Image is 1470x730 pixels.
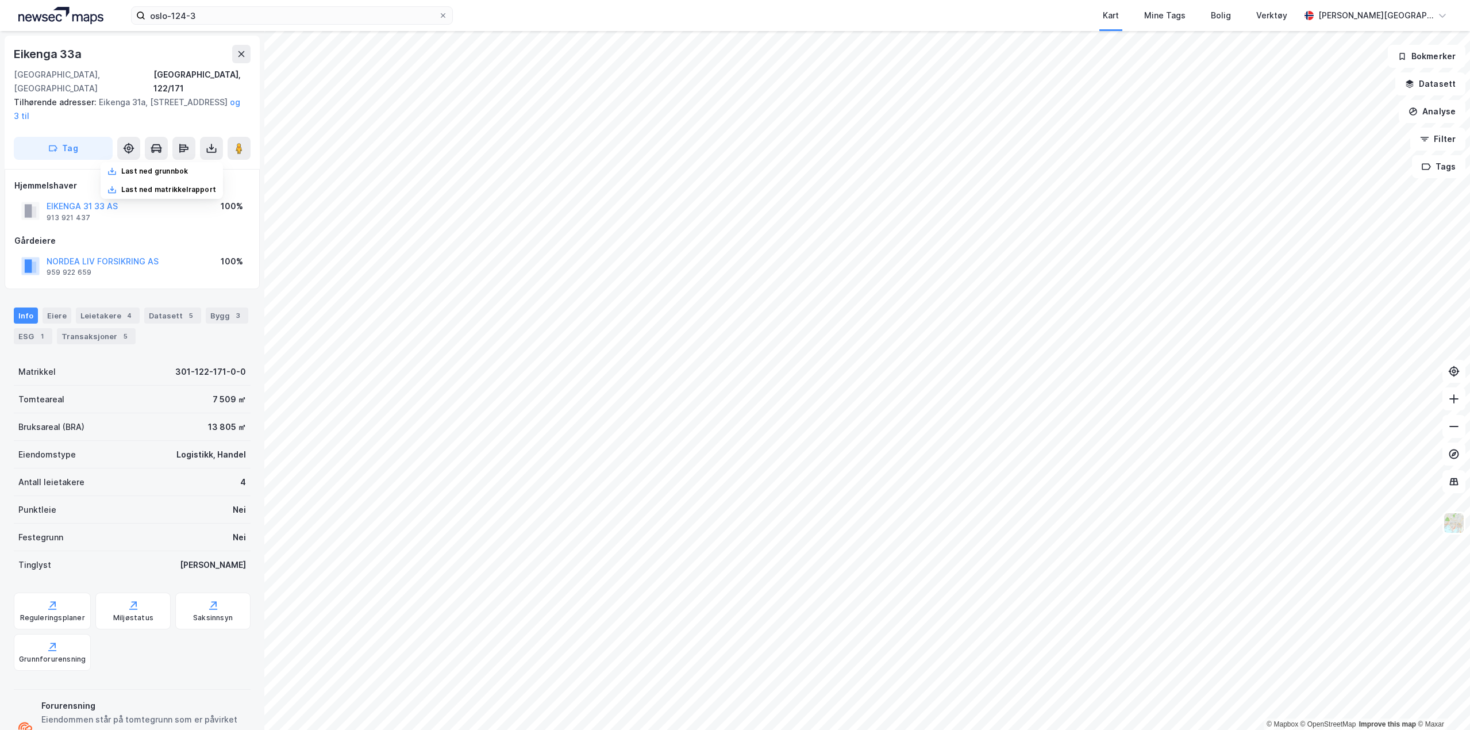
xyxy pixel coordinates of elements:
div: Saksinnsyn [193,613,233,623]
div: Hjemmelshaver [14,179,250,193]
div: 100% [221,255,243,268]
span: Tilhørende adresser: [14,97,99,107]
div: Forurensning [41,699,246,713]
button: Filter [1410,128,1465,151]
div: Eiere [43,308,71,324]
div: Mine Tags [1144,9,1186,22]
div: 5 [185,310,197,321]
div: Transaksjoner [57,328,136,344]
div: Tinglyst [18,558,51,572]
div: Punktleie [18,503,56,517]
input: Søk på adresse, matrikkel, gårdeiere, leietakere eller personer [145,7,438,24]
iframe: Chat Widget [1413,675,1470,730]
button: Bokmerker [1388,45,1465,68]
div: Matrikkel [18,365,56,379]
div: 5 [120,331,131,342]
div: [PERSON_NAME] [180,558,246,572]
div: 3 [232,310,244,321]
div: Miljøstatus [113,613,153,623]
div: Reguleringsplaner [20,613,85,623]
img: Z [1443,512,1465,534]
div: Verktøy [1256,9,1287,22]
div: [GEOGRAPHIC_DATA], 122/171 [153,68,251,95]
div: 959 922 659 [47,268,91,277]
img: logo.a4113a55bc3d86da70a041830d287a7e.svg [18,7,103,24]
div: 913 921 437 [47,213,90,222]
div: Last ned matrikkelrapport [121,185,216,194]
div: Festegrunn [18,531,63,544]
div: Nei [233,503,246,517]
div: Eikenga 31a, [STREET_ADDRESS] [14,95,241,123]
div: Eikenga 33a [14,45,84,63]
div: Eiendomstype [18,448,76,462]
a: OpenStreetMap [1300,720,1356,728]
div: [PERSON_NAME][GEOGRAPHIC_DATA] [1318,9,1433,22]
div: Leietakere [76,308,140,324]
div: Grunnforurensning [19,655,86,664]
div: ESG [14,328,52,344]
div: Kart [1103,9,1119,22]
div: [GEOGRAPHIC_DATA], [GEOGRAPHIC_DATA] [14,68,153,95]
button: Tags [1412,155,1465,178]
a: Improve this map [1359,720,1416,728]
div: Bolig [1211,9,1231,22]
div: 7 509 ㎡ [213,393,246,406]
div: Tomteareal [18,393,64,406]
div: Bygg [206,308,248,324]
div: Last ned grunnbok [121,167,188,176]
div: 1 [36,331,48,342]
a: Mapbox [1267,720,1298,728]
div: Datasett [144,308,201,324]
div: Bruksareal (BRA) [18,420,84,434]
div: Nei [233,531,246,544]
div: 100% [221,199,243,213]
div: 301-122-171-0-0 [175,365,246,379]
div: 4 [124,310,135,321]
button: Analyse [1399,100,1465,123]
div: Antall leietakere [18,475,84,489]
div: 4 [240,475,246,489]
div: Logistikk, Handel [176,448,246,462]
div: 13 805 ㎡ [208,420,246,434]
button: Datasett [1395,72,1465,95]
div: Info [14,308,38,324]
div: Gårdeiere [14,234,250,248]
button: Tag [14,137,113,160]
